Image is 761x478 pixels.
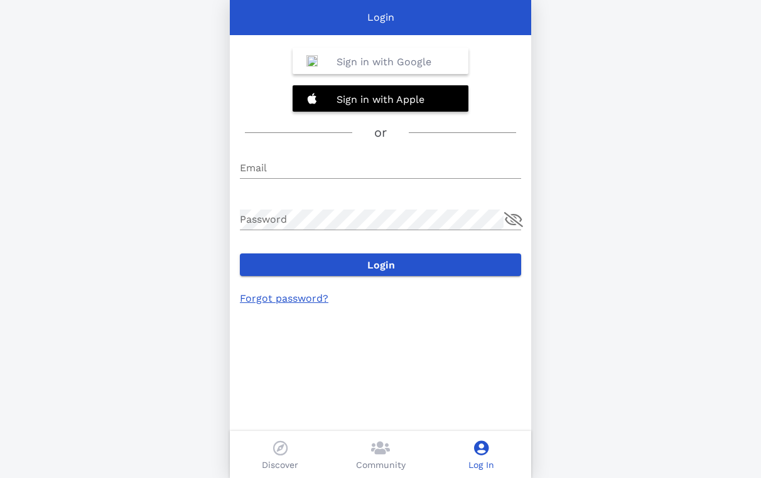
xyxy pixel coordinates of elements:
[337,93,424,105] b: Sign in with Apple
[468,459,494,472] p: Log In
[374,123,387,142] h3: or
[262,459,298,472] p: Discover
[306,93,318,104] img: 20201228132320%21Apple_logo_white.svg
[504,212,523,227] button: append icon
[367,10,394,25] p: Login
[240,253,521,276] button: Login
[250,259,511,271] span: Login
[337,56,431,68] b: Sign in with Google
[356,459,406,472] p: Community
[240,292,328,304] a: Forgot password?
[306,55,318,66] img: Google_%22G%22_Logo.svg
